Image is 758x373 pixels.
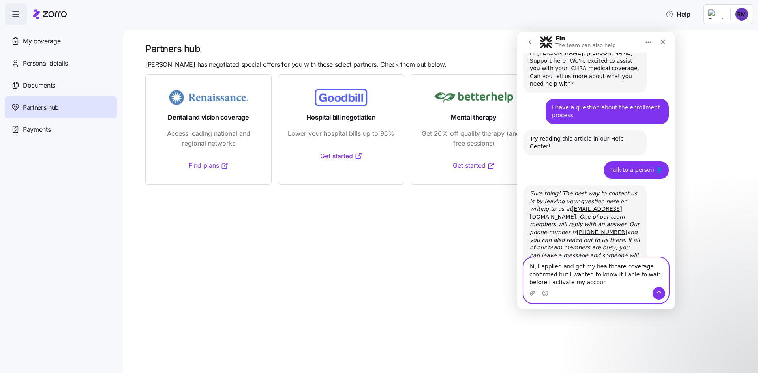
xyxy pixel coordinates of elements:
span: Help [666,9,690,19]
span: Mental therapy [451,112,497,122]
button: Help [659,6,697,22]
span: My coverage [23,36,60,46]
img: Employer logo [708,9,724,19]
span: Hospital bill negotiation [306,112,375,122]
span: Get 20% off quality therapy (and 4 free sessions) [420,129,527,148]
a: My coverage [5,30,117,52]
a: Payments [5,118,117,141]
iframe: Intercom live chat [517,32,675,309]
a: Documents [5,74,117,96]
a: Personal details [5,52,117,74]
span: Dental and vision coverage [168,112,249,122]
a: Partners hub [5,96,117,118]
span: Documents [23,81,55,90]
img: 473deb653e561064bc2ae39ce59bbc6d [735,8,748,21]
a: Get started [453,161,495,171]
a: Find plans [189,161,229,171]
span: Partners hub [23,103,59,112]
span: Lower your hospital bills up to 95% [288,129,394,139]
span: Payments [23,125,51,135]
h1: Partners hub [145,43,747,55]
span: Access leading national and regional networks [155,129,262,148]
a: Get started [320,151,362,161]
span: Personal details [23,58,68,68]
span: [PERSON_NAME] has negotiated special offers for you with these select partners. Check them out be... [145,60,447,69]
